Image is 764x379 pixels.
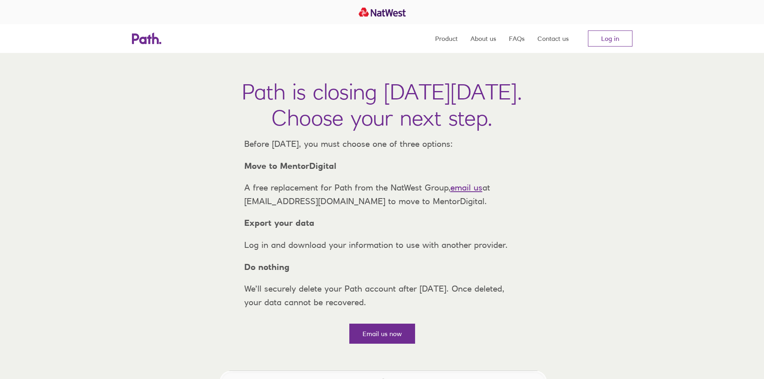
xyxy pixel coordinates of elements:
a: email us [450,182,482,193]
p: We’ll securely delete your Path account after [DATE]. Once deleted, your data cannot be recovered. [238,282,527,309]
a: Email us now [349,324,415,344]
a: About us [470,24,496,53]
a: Log in [588,30,632,47]
strong: Do nothing [244,262,290,272]
h1: Path is closing [DATE][DATE]. Choose your next step. [242,79,522,131]
a: FAQs [509,24,525,53]
p: Before [DATE], you must choose one of three options: [238,137,527,151]
strong: Move to MentorDigital [244,161,336,171]
a: Product [435,24,458,53]
p: A free replacement for Path from the NatWest Group, at [EMAIL_ADDRESS][DOMAIN_NAME] to move to Me... [238,181,527,208]
strong: Export your data [244,218,314,228]
a: Contact us [537,24,569,53]
p: Log in and download your information to use with another provider. [238,238,527,252]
